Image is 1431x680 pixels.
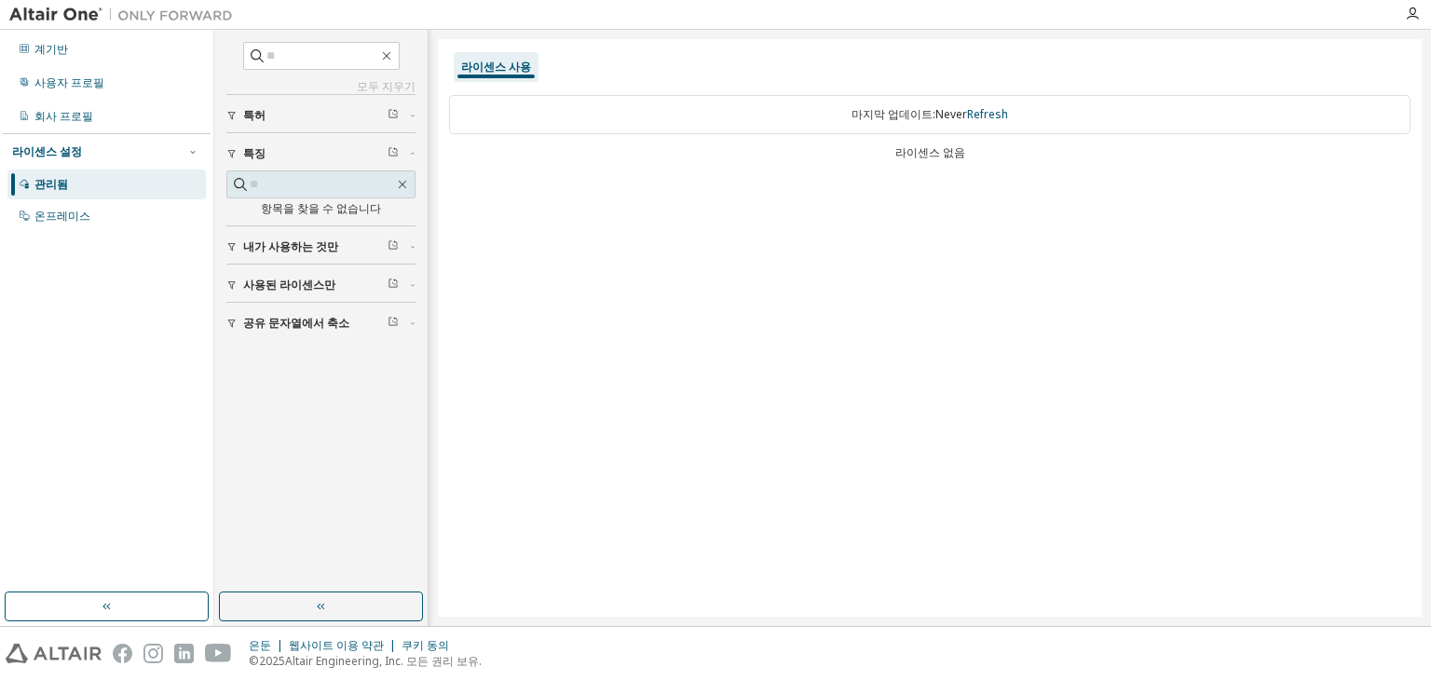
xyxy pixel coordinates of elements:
[143,644,163,663] img: instagram.svg
[226,133,416,174] button: 특징
[935,106,967,122] font: Never
[895,144,965,160] font: 라이센스 없음
[388,146,399,161] span: 필터 지우기
[205,644,232,663] img: youtube.svg
[249,637,271,653] font: 은둔
[285,653,482,669] font: Altair Engineering, Inc. 모든 권리 보유.
[388,108,399,123] span: 필터 지우기
[289,637,384,653] font: 웹사이트 이용 약관
[388,278,399,292] span: 필터 지우기
[34,41,68,57] font: 계기반
[113,644,132,663] img: facebook.svg
[34,208,90,224] font: 온프레미스
[34,176,68,192] font: 관리됨
[402,637,449,653] font: 쿠키 동의
[243,238,338,254] font: 내가 사용하는 것만
[967,106,1008,122] font: Refresh
[249,653,259,669] font: ©
[226,303,416,344] button: 공유 문자열에서 축소
[852,106,935,122] font: 마지막 업데이트:
[226,95,416,136] button: 특허
[243,145,266,161] font: 특징
[34,108,93,124] font: 회사 프로필
[174,644,194,663] img: linkedin.svg
[243,107,266,123] font: 특허
[226,226,416,267] button: 내가 사용하는 것만
[243,315,349,331] font: 공유 문자열에서 축소
[12,143,82,159] font: 라이센스 설정
[226,265,416,306] button: 사용된 라이센스만
[261,200,381,216] font: 항목을 찾을 수 없습니다
[243,277,335,292] font: 사용된 라이센스만
[461,59,531,75] font: 라이센스 사용
[357,78,416,94] font: 모두 지우기
[6,644,102,663] img: altair_logo.svg
[388,316,399,331] span: 필터 지우기
[34,75,104,90] font: 사용자 프로필
[9,6,242,24] img: 알타이르 원
[259,653,285,669] font: 2025
[388,239,399,254] span: 필터 지우기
